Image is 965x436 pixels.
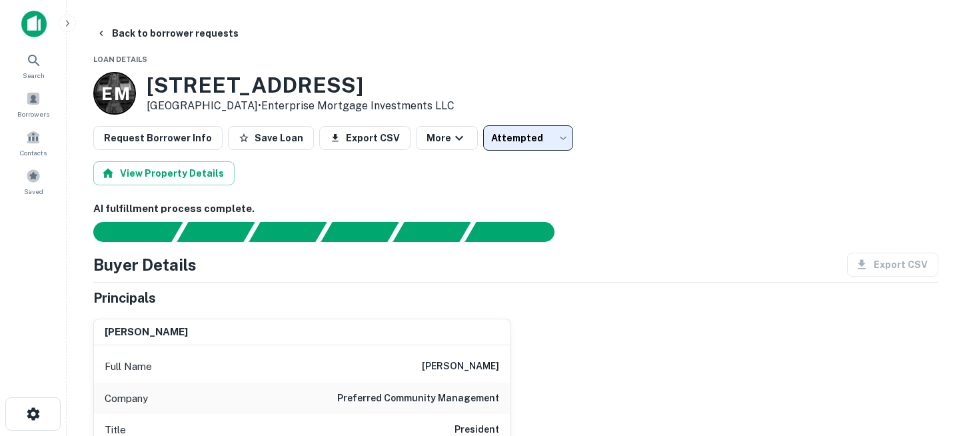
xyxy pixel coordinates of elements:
[93,288,156,308] h5: Principals
[147,98,455,114] p: [GEOGRAPHIC_DATA] •
[249,222,327,242] div: Documents found, AI parsing details...
[20,147,47,158] span: Contacts
[393,222,471,242] div: Principals found, still searching for contact information. This may take time...
[105,391,148,407] p: Company
[93,126,223,150] button: Request Borrower Info
[93,253,197,277] h4: Buyer Details
[898,329,965,393] iframe: Chat Widget
[4,47,63,83] a: Search
[228,126,314,150] button: Save Loan
[23,70,45,81] span: Search
[4,86,63,122] a: Borrowers
[422,359,499,375] h6: [PERSON_NAME]
[261,99,455,112] a: Enterprise Mortgage Investments LLC
[17,109,49,119] span: Borrowers
[101,81,129,107] p: E M
[483,125,573,151] div: Attempted
[93,201,938,217] h6: AI fulfillment process complete.
[93,161,235,185] button: View Property Details
[177,222,255,242] div: Your request is received and processing...
[147,73,455,98] h3: [STREET_ADDRESS]
[337,391,499,407] h6: preferred community management
[24,186,43,197] span: Saved
[416,126,478,150] button: More
[93,55,147,63] span: Loan Details
[4,163,63,199] a: Saved
[77,222,177,242] div: Sending borrower request to AI...
[4,125,63,161] a: Contacts
[105,359,152,375] p: Full Name
[93,72,136,115] a: E M
[105,325,188,340] h6: [PERSON_NAME]
[465,222,570,242] div: AI fulfillment process complete.
[319,126,411,150] button: Export CSV
[21,11,47,37] img: capitalize-icon.png
[321,222,399,242] div: Principals found, AI now looking for contact information...
[91,21,244,45] button: Back to borrower requests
